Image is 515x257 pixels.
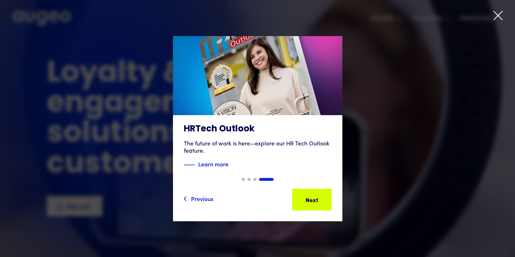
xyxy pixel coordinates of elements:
strong: Learn more [198,160,228,168]
div: Show slide 2 of 4 [248,178,250,181]
div: The future of work is here—explore our HR Tech Outlook feature. [184,140,332,155]
a: Next [292,189,332,210]
div: Show slide 4 of 4 [259,178,274,181]
div: Previous [191,194,213,203]
h3: HRTech Outlook [184,124,332,135]
a: HRTech OutlookThe future of work is here—explore our HR Tech Outlook feature.Blue decorative line... [173,36,342,178]
img: Blue decorative line [184,161,195,169]
img: Blue text arrow [229,161,240,169]
div: Show slide 3 of 4 [253,178,256,181]
div: Show slide 1 of 4 [242,178,245,181]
